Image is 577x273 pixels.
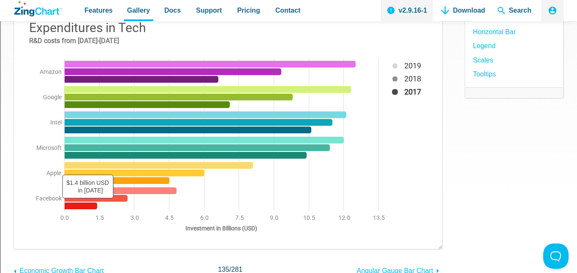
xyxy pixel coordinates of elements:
input: Search outlines [3,11,78,20]
div: Sort New > Old [3,27,574,35]
div: Options [3,50,574,58]
div: Sort A > Z [3,20,574,27]
span: Docs [164,5,181,16]
div: Sign out [3,58,574,65]
span: Features [84,5,113,16]
a: ZingChart Logo. Click to return to the homepage [14,1,62,16]
span: Pricing [237,5,260,16]
span: Gallery [127,5,150,16]
span: Contact [275,5,301,16]
div: Move To ... [3,35,574,43]
div: Delete [3,43,574,50]
div: Home [3,3,177,11]
iframe: Toggle Customer Support [543,243,569,269]
span: Support [196,5,222,16]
